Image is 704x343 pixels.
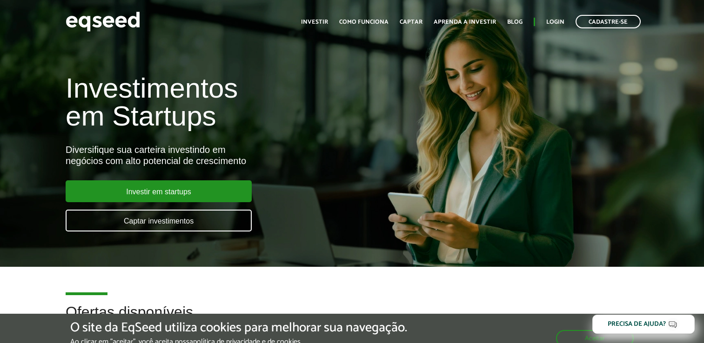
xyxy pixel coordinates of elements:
[66,180,252,202] a: Investir em startups
[434,19,496,25] a: Aprenda a investir
[66,144,404,166] div: Diversifique sua carteira investindo em negócios com alto potencial de crescimento
[66,9,140,34] img: EqSeed
[301,19,328,25] a: Investir
[576,15,641,28] a: Cadastre-se
[66,304,638,334] h2: Ofertas disponíveis
[70,321,407,335] h5: O site da EqSeed utiliza cookies para melhorar sua navegação.
[66,74,404,130] h1: Investimentos em Startups
[546,19,564,25] a: Login
[400,19,422,25] a: Captar
[507,19,523,25] a: Blog
[339,19,389,25] a: Como funciona
[66,210,252,231] a: Captar investimentos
